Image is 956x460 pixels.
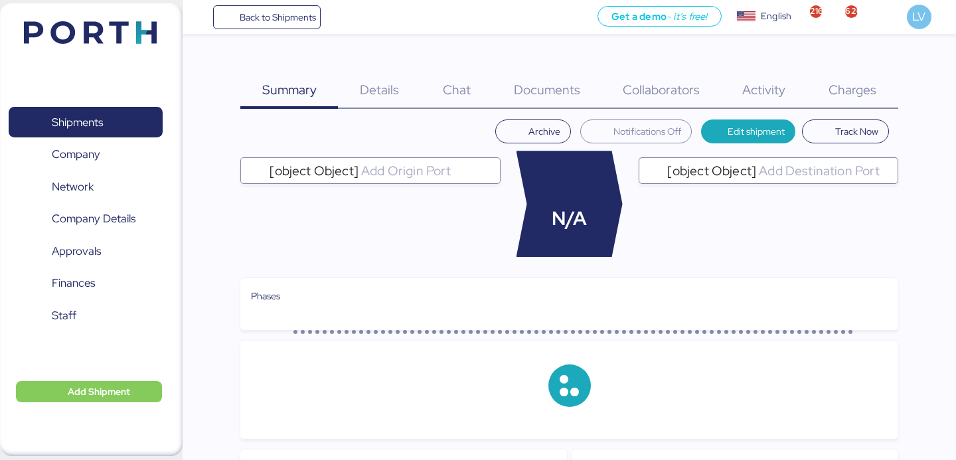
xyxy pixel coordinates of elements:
[580,119,692,143] button: Notifications Off
[52,177,94,196] span: Network
[240,9,316,25] span: Back to Shipments
[360,81,399,98] span: Details
[667,165,756,177] span: [object Object]
[495,119,571,143] button: Archive
[52,209,135,228] span: Company Details
[9,204,163,234] a: Company Details
[802,119,889,143] button: Track Now
[213,5,321,29] a: Back to Shipments
[52,242,101,261] span: Approvals
[16,381,162,402] button: Add Shipment
[9,300,163,331] a: Staff
[191,6,213,29] button: Menu
[68,384,130,400] span: Add Shipment
[756,163,892,179] input: [object Object]
[251,289,887,303] div: Phases
[9,139,163,170] a: Company
[443,81,471,98] span: Chat
[912,8,925,25] span: LV
[9,268,163,299] a: Finances
[552,204,587,233] span: N/A
[358,163,494,179] input: [object Object]
[52,113,103,132] span: Shipments
[623,81,700,98] span: Collaborators
[613,123,681,139] span: Notifications Off
[701,119,796,143] button: Edit shipment
[761,9,791,23] div: English
[52,273,95,293] span: Finances
[742,81,785,98] span: Activity
[270,165,358,177] span: [object Object]
[514,81,580,98] span: Documents
[9,171,163,202] a: Network
[52,145,100,164] span: Company
[262,81,317,98] span: Summary
[835,123,878,139] span: Track Now
[9,107,163,137] a: Shipments
[528,123,560,139] span: Archive
[728,123,785,139] span: Edit shipment
[52,306,76,325] span: Staff
[829,81,876,98] span: Charges
[9,236,163,266] a: Approvals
